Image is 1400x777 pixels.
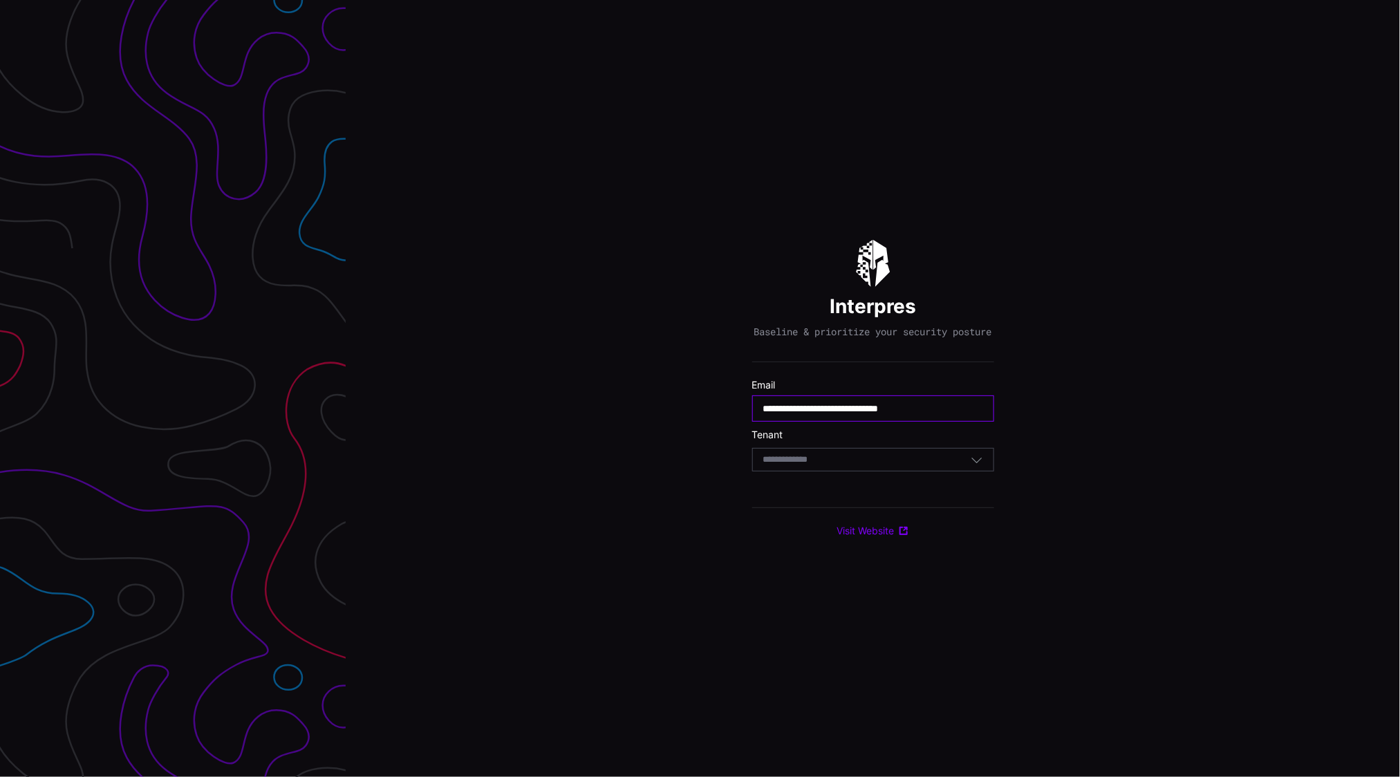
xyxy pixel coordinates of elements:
[754,326,992,338] p: Baseline & prioritize your security posture
[752,379,994,391] label: Email
[837,525,909,537] a: Visit Website
[830,294,916,319] h1: Interpres
[971,453,983,466] button: Toggle options menu
[752,429,994,441] label: Tenant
